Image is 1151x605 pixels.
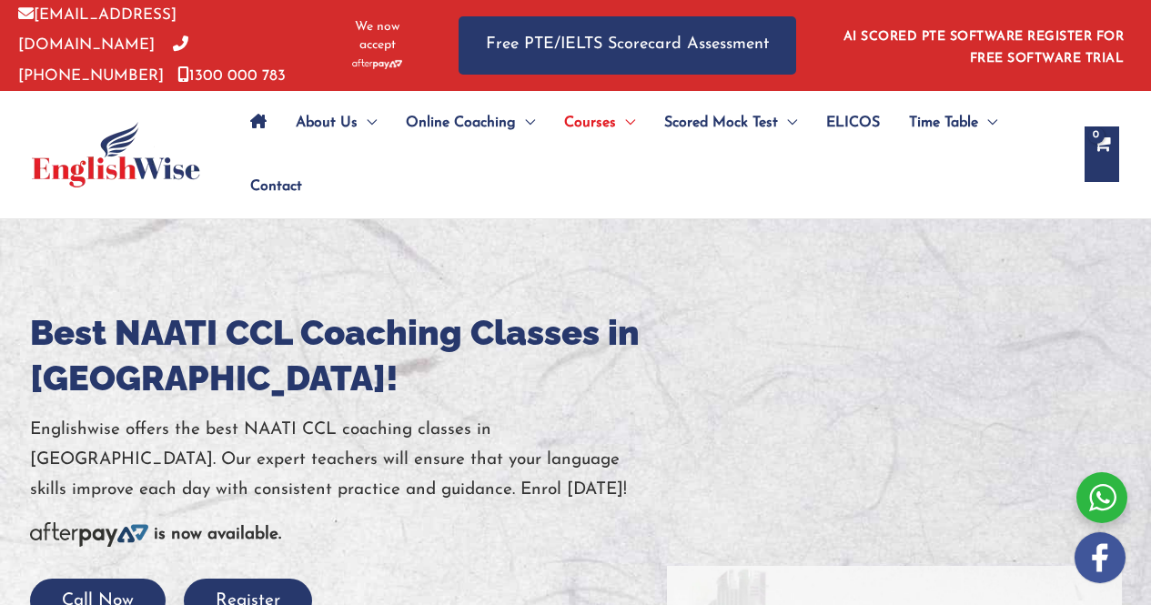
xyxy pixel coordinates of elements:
span: About Us [296,91,358,155]
span: Time Table [909,91,978,155]
a: [EMAIL_ADDRESS][DOMAIN_NAME] [18,7,177,53]
a: Time TableMenu Toggle [894,91,1012,155]
b: is now available. [154,526,281,543]
a: About UsMenu Toggle [281,91,391,155]
span: We now accept [341,18,413,55]
span: Contact [250,155,302,218]
a: View Shopping Cart, empty [1085,126,1119,182]
span: Menu Toggle [516,91,535,155]
a: Scored Mock TestMenu Toggle [650,91,812,155]
span: Menu Toggle [978,91,997,155]
img: cropped-ew-logo [32,122,200,187]
a: AI SCORED PTE SOFTWARE REGISTER FOR FREE SOFTWARE TRIAL [843,30,1125,66]
a: Contact [236,155,302,218]
nav: Site Navigation: Main Menu [236,91,1066,218]
span: Menu Toggle [778,91,797,155]
img: white-facebook.png [1075,532,1126,583]
p: Englishwise offers the best NAATI CCL coaching classes in [GEOGRAPHIC_DATA]. Our expert teachers ... [30,415,667,506]
span: ELICOS [826,91,880,155]
span: Courses [564,91,616,155]
a: 1300 000 783 [177,68,286,84]
span: Scored Mock Test [664,91,778,155]
img: Afterpay-Logo [30,522,148,547]
a: ELICOS [812,91,894,155]
span: Menu Toggle [358,91,377,155]
h1: Best NAATI CCL Coaching Classes in [GEOGRAPHIC_DATA]! [30,310,667,401]
a: [PHONE_NUMBER] [18,37,188,83]
img: Afterpay-Logo [352,59,402,69]
a: CoursesMenu Toggle [550,91,650,155]
span: Online Coaching [406,91,516,155]
aside: Header Widget 1 [833,15,1133,75]
span: Menu Toggle [616,91,635,155]
a: Online CoachingMenu Toggle [391,91,550,155]
a: Free PTE/IELTS Scorecard Assessment [459,16,796,74]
